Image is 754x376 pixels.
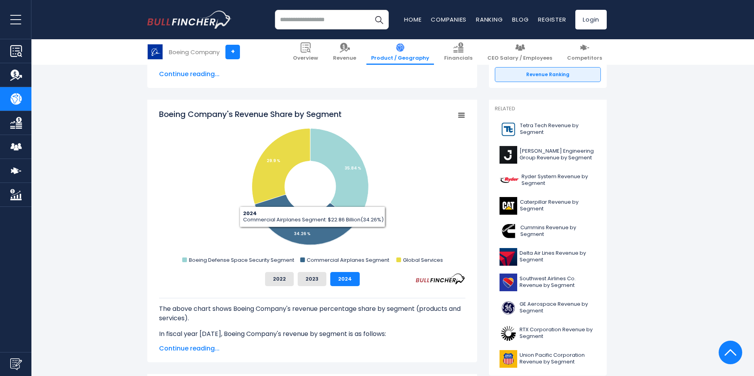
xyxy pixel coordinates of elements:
[520,225,596,238] span: Cummins Revenue by Segment
[159,304,465,323] p: The above chart shows Boeing Company's revenue percentage share by segment (products and services).
[333,55,356,62] span: Revenue
[520,199,596,212] span: Caterpillar Revenue by Segment
[522,173,596,187] span: Ryder System Revenue by Segment
[495,195,601,217] a: Caterpillar Revenue by Segment
[520,148,596,161] span: [PERSON_NAME] Engineering Group Revenue by Segment
[159,109,465,266] svg: Boeing Company's Revenue Share by Segment
[225,45,240,59] a: +
[520,327,596,340] span: RTX Corporation Revenue by Segment
[495,246,601,268] a: Delta Air Lines Revenue by Segment
[404,15,421,24] a: Home
[439,39,477,65] a: Financials
[520,250,596,263] span: Delta Air Lines Revenue by Segment
[431,15,467,24] a: Companies
[500,299,517,317] img: GE logo
[169,47,220,57] div: Boeing Company
[366,39,434,65] a: Product / Geography
[159,344,465,353] span: Continue reading...
[148,44,163,59] img: BA logo
[500,325,517,342] img: RTX logo
[562,39,607,65] a: Competitors
[369,10,389,29] button: Search
[345,165,361,171] tspan: 35.84 %
[293,55,318,62] span: Overview
[512,15,529,24] a: Blog
[267,158,280,164] tspan: 29.9 %
[444,55,472,62] span: Financials
[159,109,342,120] tspan: Boeing Company's Revenue Share by Segment
[495,67,601,82] a: Revenue Ranking
[307,256,389,264] text: Commercial Airplanes Segment
[495,323,601,344] a: RTX Corporation Revenue by Segment
[500,197,518,215] img: CAT logo
[495,106,601,112] p: Related
[520,352,596,365] span: Union Pacific Corporation Revenue by Segment
[330,272,360,286] button: 2024
[288,39,323,65] a: Overview
[520,276,596,289] span: Southwest Airlines Co. Revenue by Segment
[538,15,566,24] a: Register
[500,120,518,138] img: TTEK logo
[500,223,518,240] img: CMI logo
[500,248,517,266] img: DAL logo
[147,11,232,29] img: bullfincher logo
[483,39,557,65] a: CEO Salary / Employees
[487,55,552,62] span: CEO Salary / Employees
[520,122,596,136] span: Tetra Tech Revenue by Segment
[328,39,361,65] a: Revenue
[575,10,607,29] a: Login
[495,272,601,293] a: Southwest Airlines Co. Revenue by Segment
[495,144,601,166] a: [PERSON_NAME] Engineering Group Revenue by Segment
[500,274,517,291] img: LUV logo
[159,329,465,339] p: In fiscal year [DATE], Boeing Company's revenue by segment is as follows:
[476,15,503,24] a: Ranking
[500,350,517,368] img: UNP logo
[495,348,601,370] a: Union Pacific Corporation Revenue by Segment
[495,297,601,319] a: GE Aerospace Revenue by Segment
[500,146,517,164] img: J logo
[147,11,232,29] a: Go to homepage
[159,69,465,79] span: Continue reading...
[520,301,596,314] span: GE Aerospace Revenue by Segment
[298,272,326,286] button: 2023
[294,231,311,237] tspan: 34.26 %
[495,170,601,191] a: Ryder System Revenue by Segment
[495,119,601,140] a: Tetra Tech Revenue by Segment
[189,256,294,264] text: Boeing Defense Space Security Segment
[371,55,429,62] span: Product / Geography
[265,272,294,286] button: 2022
[403,256,443,264] text: Global Services
[567,55,602,62] span: Competitors
[495,221,601,242] a: Cummins Revenue by Segment
[500,172,519,189] img: R logo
